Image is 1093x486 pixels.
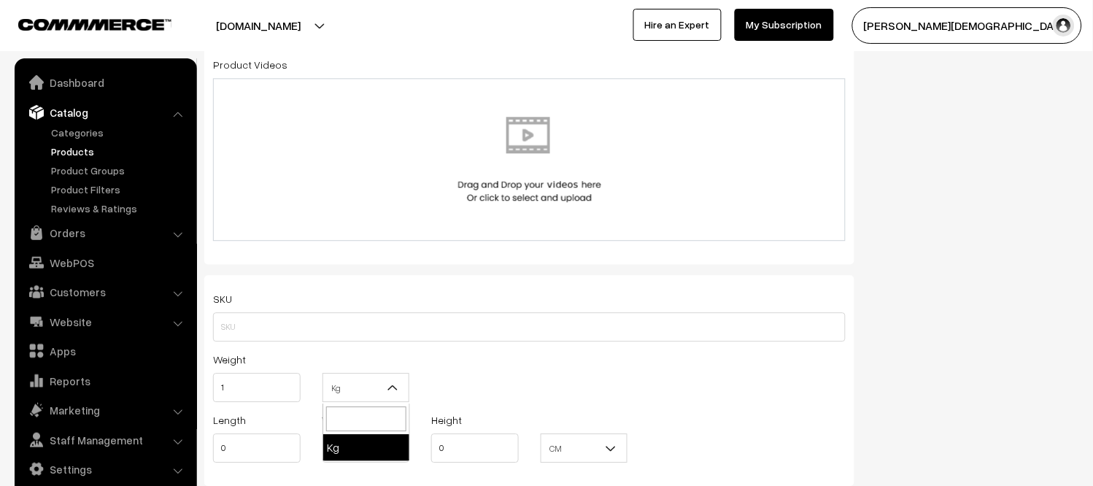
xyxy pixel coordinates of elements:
[541,433,628,463] span: CM
[213,373,301,402] input: Weight
[213,57,287,72] label: Product Videos
[165,7,352,44] button: [DOMAIN_NAME]
[18,338,192,364] a: Apps
[633,9,722,41] a: Hire an Expert
[18,19,171,30] img: COMMMERCE
[1053,15,1075,36] img: user
[47,163,192,178] a: Product Groups
[47,125,192,140] a: Categories
[47,182,192,197] a: Product Filters
[213,352,246,367] label: Weight
[18,368,192,394] a: Reports
[18,427,192,453] a: Staff Management
[18,456,192,482] a: Settings
[18,250,192,276] a: WebPOS
[18,279,192,305] a: Customers
[213,312,846,342] input: SKU
[323,375,409,401] span: Kg
[18,397,192,423] a: Marketing
[18,220,192,246] a: Orders
[47,201,192,216] a: Reviews & Ratings
[323,373,410,402] span: Kg
[735,9,834,41] a: My Subscription
[18,309,192,335] a: Website
[18,15,146,32] a: COMMMERCE
[852,7,1082,44] button: [PERSON_NAME][DEMOGRAPHIC_DATA]
[323,434,409,460] li: Kg
[213,412,246,428] label: Length
[47,144,192,159] a: Products
[18,99,192,126] a: Catalog
[431,412,462,428] label: Height
[541,436,627,461] span: CM
[18,69,192,96] a: Dashboard
[213,291,232,306] label: SKU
